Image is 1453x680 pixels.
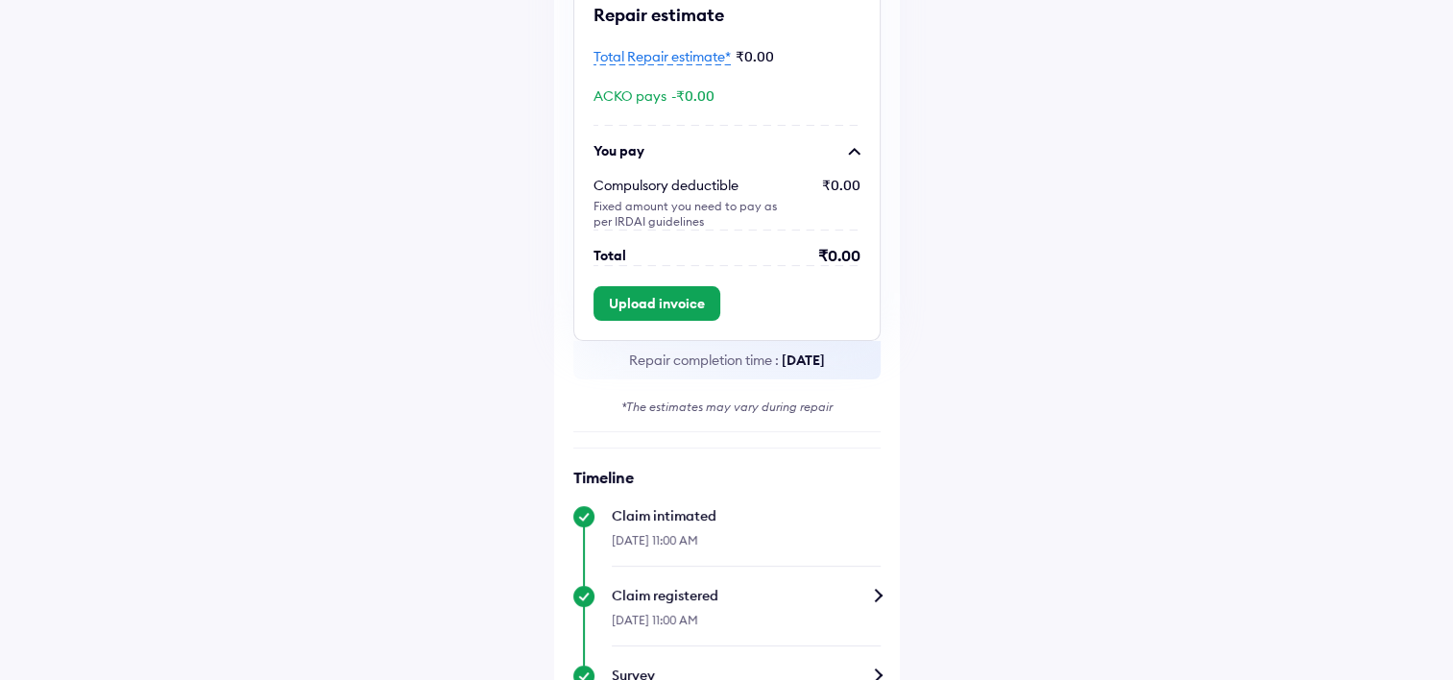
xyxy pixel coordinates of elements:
[593,87,666,105] span: ACKO pays
[612,586,881,605] div: Claim registered
[593,199,781,230] div: Fixed amount you need to pay as per IRDAI guidelines
[593,246,626,265] div: Total
[573,399,881,416] div: *The estimates may vary during repair
[573,341,881,379] div: Repair completion time :
[671,87,714,105] span: -₹0.00
[612,506,881,525] div: Claim intimated
[612,525,881,567] div: [DATE] 11:00 AM
[593,141,644,160] div: You pay
[593,176,781,195] div: Compulsory deductible
[593,48,731,65] span: Total Repair estimate*
[593,4,860,27] div: Repair estimate
[736,48,774,65] span: ₹0.00
[822,176,860,230] div: ₹0.00
[593,286,720,321] button: Upload invoice
[782,352,825,369] span: [DATE]
[612,605,881,646] div: [DATE] 11:00 AM
[818,246,860,265] div: ₹0.00
[573,468,881,487] h6: Timeline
